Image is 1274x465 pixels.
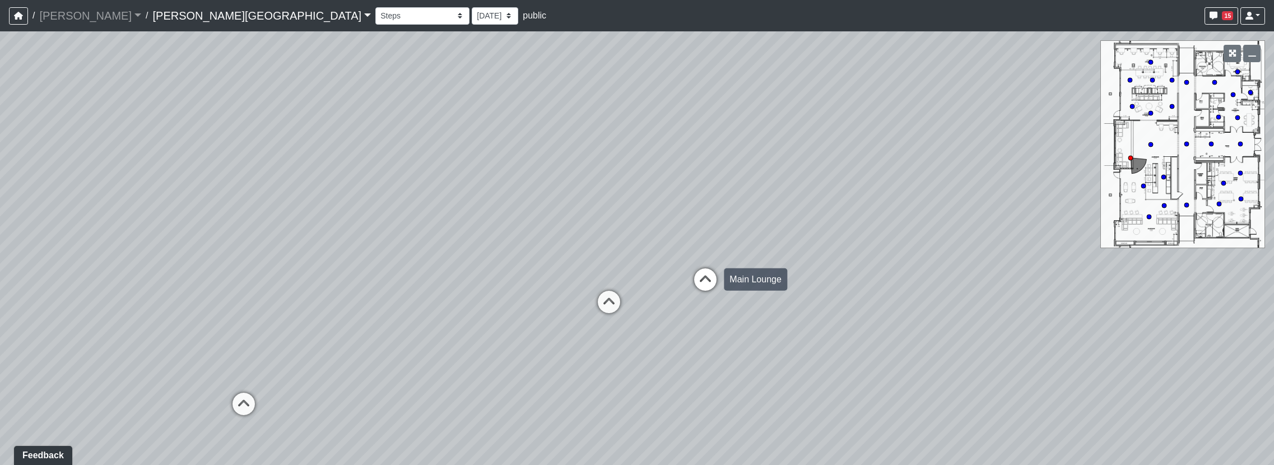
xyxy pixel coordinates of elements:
span: public [523,11,546,20]
div: Main Lounge [724,268,787,291]
iframe: Ybug feedback widget [8,443,75,465]
a: [PERSON_NAME] [39,4,141,27]
span: / [141,4,152,27]
a: [PERSON_NAME][GEOGRAPHIC_DATA] [152,4,371,27]
button: 15 [1205,7,1238,25]
span: 15 [1222,11,1233,20]
span: / [28,4,39,27]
